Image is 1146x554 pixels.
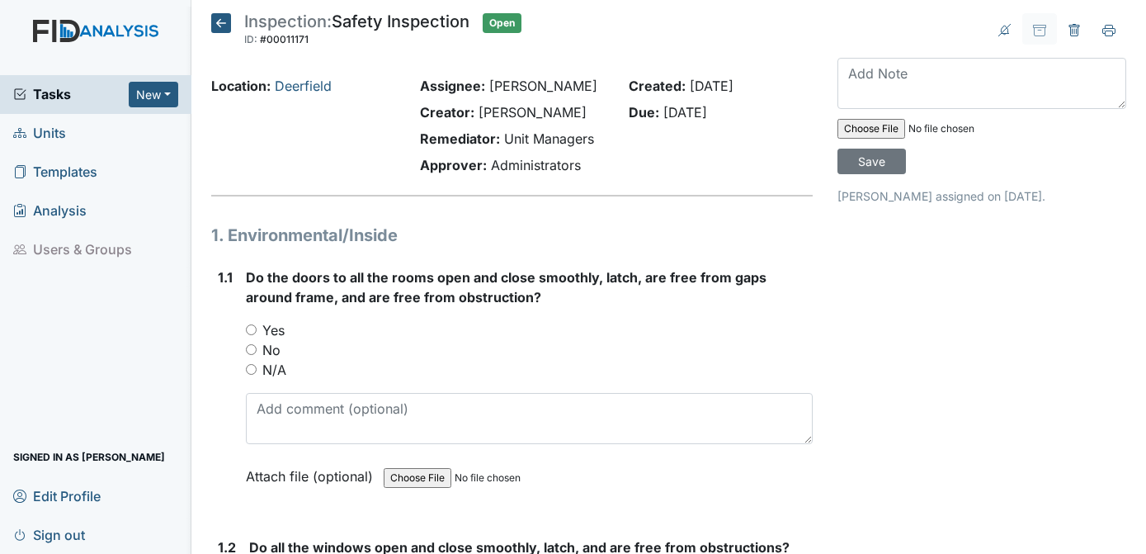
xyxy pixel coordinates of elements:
[275,78,332,94] a: Deerfield
[837,149,906,174] input: Save
[13,444,165,470] span: Signed in as [PERSON_NAME]
[491,157,581,173] span: Administrators
[211,78,271,94] strong: Location:
[218,268,233,287] label: 1.1
[246,457,380,486] label: Attach file (optional)
[420,78,485,94] strong: Assignee:
[246,269,766,305] span: Do the doors to all the rooms open and close smoothly, latch, are free from gaps around frame, an...
[13,159,97,185] span: Templates
[629,78,686,94] strong: Created:
[837,187,1126,205] p: [PERSON_NAME] assigned on [DATE].
[211,223,814,248] h1: 1. Environmental/Inside
[262,320,285,340] label: Yes
[690,78,733,94] span: [DATE]
[246,324,257,335] input: Yes
[504,130,594,147] span: Unit Managers
[13,84,129,104] a: Tasks
[489,78,597,94] span: [PERSON_NAME]
[629,104,659,121] strong: Due:
[483,13,521,33] span: Open
[13,198,87,224] span: Analysis
[262,360,286,380] label: N/A
[420,157,487,173] strong: Approver:
[420,130,500,147] strong: Remediator:
[13,121,66,146] span: Units
[663,104,707,121] span: [DATE]
[479,104,587,121] span: [PERSON_NAME]
[260,33,309,45] span: #00011171
[129,82,178,107] button: New
[244,13,469,50] div: Safety Inspection
[13,483,101,509] span: Edit Profile
[262,340,281,360] label: No
[246,364,257,375] input: N/A
[420,104,474,121] strong: Creator:
[13,522,85,547] span: Sign out
[244,33,257,45] span: ID:
[246,344,257,355] input: No
[244,12,332,31] span: Inspection:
